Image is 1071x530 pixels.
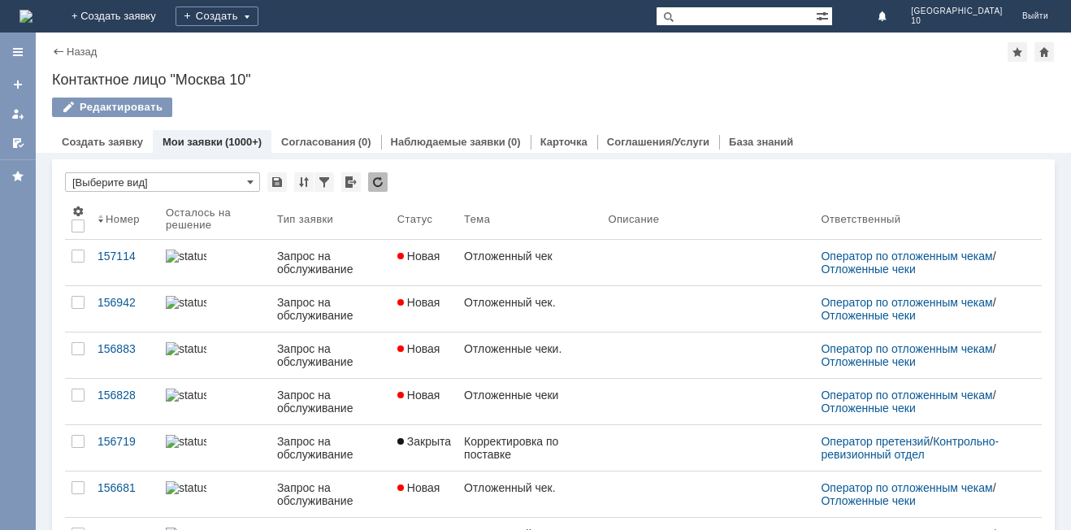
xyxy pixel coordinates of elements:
a: Мои заявки [163,136,223,148]
div: Экспорт списка [341,172,361,192]
span: Новая [397,296,440,309]
div: / [821,481,1022,507]
a: База знаний [729,136,793,148]
div: Отложенные чеки. [464,342,595,355]
a: Отложенный чек. [457,471,601,517]
div: Запрос на обслуживание [277,389,384,415]
div: / [821,296,1022,322]
div: (0) [358,136,371,148]
div: 157114 [98,250,153,263]
div: 156828 [98,389,153,402]
img: statusbar-100 (1).png [166,435,206,448]
img: statusbar-0 (1).png [166,481,206,494]
a: Согласования [281,136,356,148]
a: Создать заявку [62,136,143,148]
a: statusbar-0 (1).png [159,379,271,424]
a: Запрос на обслуживание [271,332,391,378]
div: (0) [508,136,521,148]
div: Запрос на обслуживание [277,342,384,368]
div: / [821,435,1022,461]
span: Настройки [72,205,85,218]
a: Корректировка по поставке [457,425,601,471]
a: Отложенные чеки [821,309,915,322]
a: Отложенные чеки [821,263,915,276]
div: / [821,389,1022,415]
span: Новая [397,481,440,494]
a: Оператор претензий [821,435,930,448]
a: statusbar-100 (1).png [159,425,271,471]
span: Новая [397,342,440,355]
th: Тип заявки [271,198,391,240]
div: Сделать домашней страницей [1034,42,1054,62]
a: Создать заявку [5,72,31,98]
a: Карточка [540,136,588,148]
a: Мои согласования [5,130,31,156]
img: logo [20,10,33,23]
a: 156828 [91,379,159,424]
a: Запрос на обслуживание [271,379,391,424]
div: Описание [608,213,659,225]
a: Отложенные чеки [821,402,915,415]
div: Корректировка по поставке [464,435,595,461]
div: Сохранить вид [267,172,287,192]
a: Оператор по отложенным чекам [821,389,992,402]
div: Обновлять список [368,172,388,192]
div: 156719 [98,435,153,448]
div: / [821,250,1022,276]
div: 156681 [98,481,153,494]
img: statusbar-0 (1).png [166,389,206,402]
a: Новая [391,471,457,517]
div: Фильтрация... [314,172,334,192]
a: Мои заявки [5,101,31,127]
a: Новая [391,379,457,424]
a: 156681 [91,471,159,517]
div: Осталось на решение [166,206,251,231]
div: Контактное лицо "Москва 10" [52,72,1055,88]
span: Расширенный поиск [816,7,832,23]
a: Новая [391,286,457,332]
a: Оператор по отложенным чекам [821,250,992,263]
a: Оператор по отложенным чекам [821,342,992,355]
a: Отложенный чек. [457,286,601,332]
a: Контрольно-ревизионный отдел [821,435,999,461]
div: Тип заявки [277,213,333,225]
div: Ответственный [821,213,900,225]
div: Статус [397,213,432,225]
a: Запрос на обслуживание [271,425,391,471]
div: Отложенный чек. [464,481,595,494]
a: Запрос на обслуживание [271,240,391,285]
div: Тема [464,213,490,225]
div: Добавить в избранное [1008,42,1027,62]
a: Запрос на обслуживание [271,286,391,332]
a: Наблюдаемые заявки [391,136,505,148]
img: statusbar-0 (1).png [166,296,206,309]
span: Закрыта [397,435,451,448]
a: 156719 [91,425,159,471]
a: statusbar-0 (1).png [159,240,271,285]
a: 157114 [91,240,159,285]
a: Запрос на обслуживание [271,471,391,517]
a: Оператор по отложенным чекам [821,481,992,494]
div: Отложенный чек. [464,296,595,309]
div: 156883 [98,342,153,355]
div: Создать [176,7,258,26]
div: Запрос на обслуживание [277,296,384,322]
a: Отложенные чеки [821,494,915,507]
div: Запрос на обслуживание [277,481,384,507]
div: Сортировка... [294,172,314,192]
a: Отложенный чек [457,240,601,285]
span: [GEOGRAPHIC_DATA] [911,7,1003,16]
div: Запрос на обслуживание [277,250,384,276]
a: 156942 [91,286,159,332]
div: Отложенные чеки [464,389,595,402]
a: 156883 [91,332,159,378]
div: Отложенный чек [464,250,595,263]
div: 156942 [98,296,153,309]
a: statusbar-0 (1).png [159,471,271,517]
div: (1000+) [225,136,262,148]
a: Новая [391,240,457,285]
a: Оператор по отложенным чекам [821,296,992,309]
th: Тема [457,198,601,240]
a: Соглашения/Услуги [607,136,709,148]
a: Закрыта [391,425,457,471]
